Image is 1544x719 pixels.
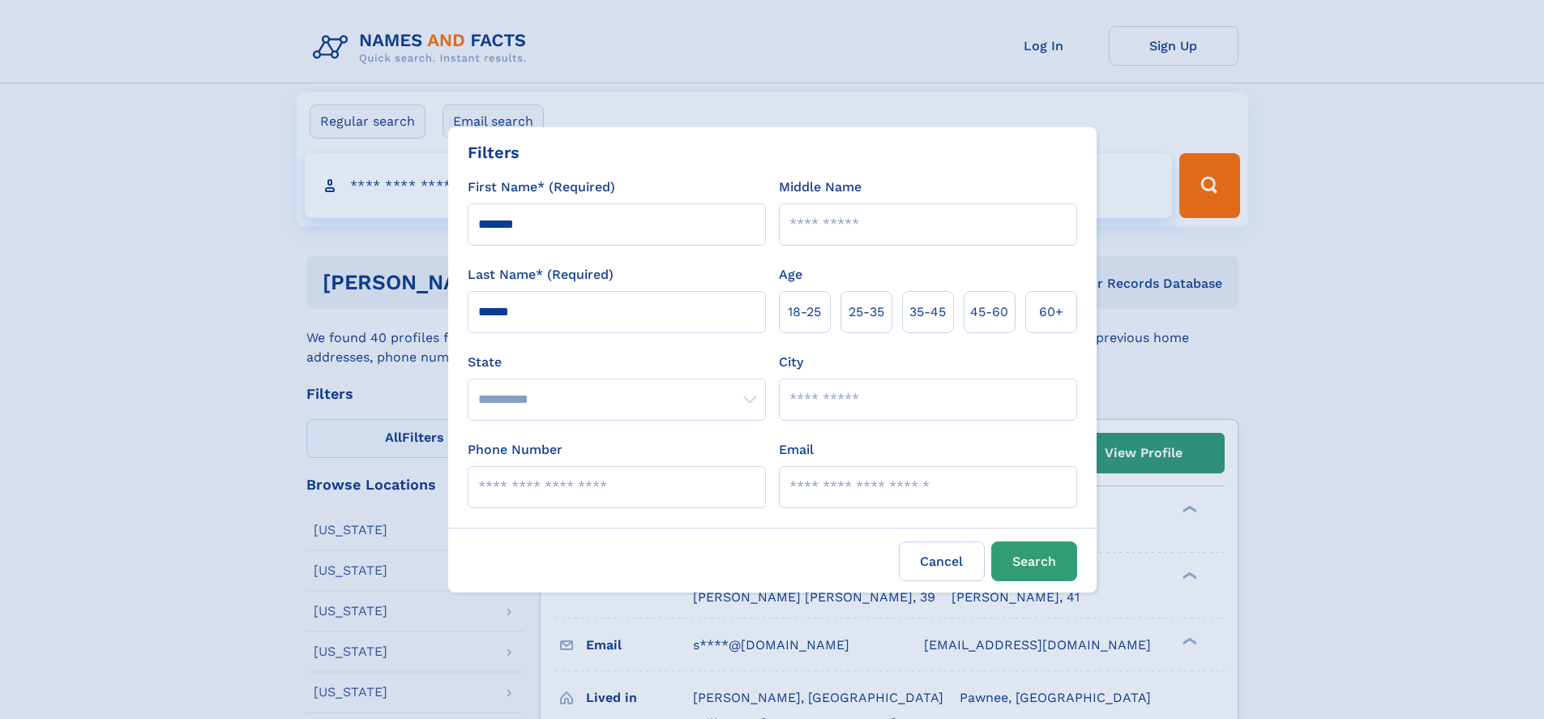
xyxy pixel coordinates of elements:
span: 25‑35 [849,302,884,322]
span: 35‑45 [909,302,946,322]
label: Age [779,265,802,285]
label: Email [779,440,814,460]
label: Middle Name [779,178,862,197]
span: 60+ [1039,302,1063,322]
div: Filters [468,140,520,165]
label: State [468,353,766,372]
span: 18‑25 [788,302,821,322]
span: 45‑60 [970,302,1008,322]
label: Last Name* (Required) [468,265,614,285]
label: First Name* (Required) [468,178,615,197]
label: Cancel [899,541,985,581]
label: City [779,353,803,372]
label: Phone Number [468,440,562,460]
button: Search [991,541,1077,581]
